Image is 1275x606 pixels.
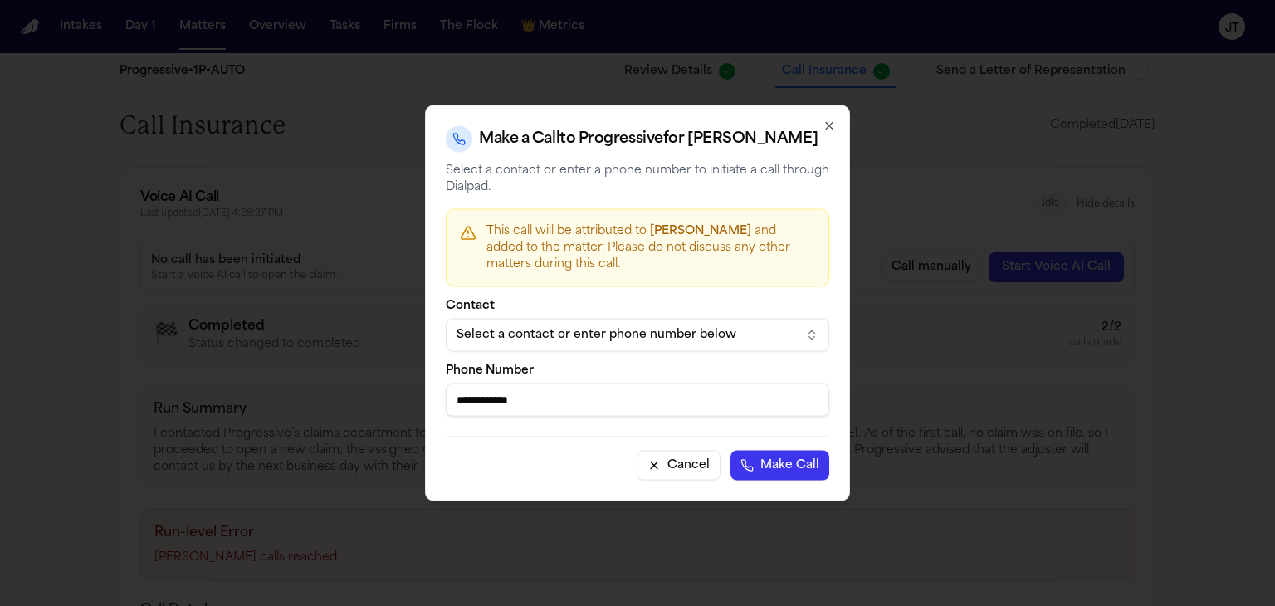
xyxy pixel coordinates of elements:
button: Make Call [730,451,829,481]
p: This call will be attributed to and added to the matter. Please do not discuss any other matters ... [486,223,815,273]
span: [PERSON_NAME] [650,225,751,237]
p: Select a contact or enter a phone number to initiate a call through Dialpad. [446,163,829,196]
label: Phone Number [446,365,829,377]
div: Select a contact or enter phone number below [457,327,792,344]
button: Cancel [637,451,721,481]
h2: Make a Call to Progressive for [PERSON_NAME] [479,128,818,151]
label: Contact [446,301,829,312]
